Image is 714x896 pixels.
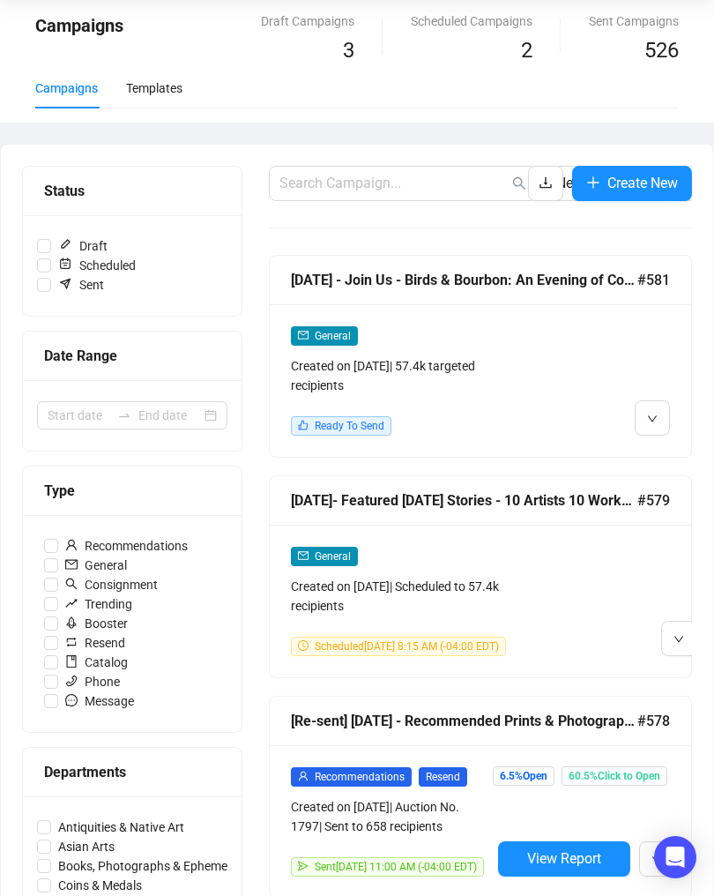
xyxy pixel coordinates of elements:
[58,633,132,653] span: Resend
[298,640,309,651] span: clock-circle
[589,11,679,31] div: Sent Campaigns
[315,420,384,432] span: Ready To Send
[298,861,309,871] span: send
[291,269,637,291] div: [DATE] - Join Us - Birds & Bourbon: An Evening of Collector Decoys and Rare Spirits
[298,550,309,561] span: mail
[44,345,220,367] div: Date Range
[637,710,670,732] span: #578
[58,594,139,614] span: Trending
[527,850,601,867] span: View Report
[343,38,354,63] span: 3
[298,771,309,781] span: user
[562,766,667,786] span: 60.5% Click to Open
[126,78,182,98] div: Templates
[44,761,220,783] div: Departments
[117,408,131,422] span: swap-right
[65,558,78,571] span: mail
[419,767,467,787] span: Resend
[291,577,513,616] div: Created on [DATE] | Scheduled to 57.4k recipients
[291,489,637,511] div: [DATE]- Featured [DATE] Stories - 10 Artists 10 Works & Modern Architecture
[65,597,78,609] span: rise
[58,536,195,556] span: Recommendations
[644,38,679,63] span: 526
[65,675,78,687] span: phone
[58,691,141,711] span: Message
[261,11,354,31] div: Draft Campaigns
[607,172,678,194] span: Create New
[315,771,405,783] span: Recommendations
[521,38,532,63] span: 2
[58,575,165,594] span: Consignment
[269,475,692,678] a: [DATE]- Featured [DATE] Stories - 10 Artists 10 Works & Modern Architecture#579mailGeneralCreated...
[651,855,662,865] span: down
[315,330,351,342] span: General
[58,672,127,691] span: Phone
[637,269,670,291] span: #581
[117,408,131,422] span: to
[291,710,637,732] div: [Re-sent] [DATE] - Recommended Prints & Photographs
[291,797,491,836] div: Created on [DATE] | Auction No. 1797 | Sent to 658 recipients
[411,11,532,31] div: Scheduled Campaigns
[298,420,309,430] span: like
[291,356,487,395] div: Created on [DATE] | 57.4k targeted recipients
[512,176,526,190] span: search
[58,653,135,672] span: Catalog
[58,614,135,633] span: Booster
[51,818,191,837] span: Antiquities & Native Art
[51,837,122,856] span: Asian Arts
[315,640,499,653] span: Scheduled [DATE] 8:15 AM (-04:00 EDT)
[65,578,78,590] span: search
[315,550,351,563] span: General
[35,78,98,98] div: Campaigns
[279,173,509,194] input: Search Campaign...
[51,236,115,256] span: Draft
[586,175,600,190] span: plus
[673,634,684,645] span: down
[539,175,553,190] span: download
[498,841,630,877] button: View Report
[44,180,220,202] div: Status
[637,489,670,511] span: #579
[48,406,110,425] input: Start date
[51,256,143,275] span: Scheduled
[647,414,658,424] span: down
[65,655,78,668] span: book
[654,836,696,878] div: Open Intercom Messenger
[572,166,692,201] button: Create New
[35,15,123,36] span: Campaigns
[65,636,78,648] span: retweet
[493,766,554,786] span: 6.5% Open
[138,406,201,425] input: End date
[51,876,149,895] span: Coins & Medals
[51,856,246,876] span: Books, Photographs & Ephemera
[44,480,220,502] div: Type
[65,694,78,706] span: message
[58,556,134,575] span: General
[65,539,78,551] span: user
[269,255,692,458] a: [DATE] - Join Us - Birds & Bourbon: An Evening of Collector Decoys and Rare Spirits#581mailGenera...
[65,616,78,629] span: rocket
[315,861,477,873] span: Sent [DATE] 11:00 AM (-04:00 EDT)
[298,330,309,340] span: mail
[51,275,111,295] span: Sent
